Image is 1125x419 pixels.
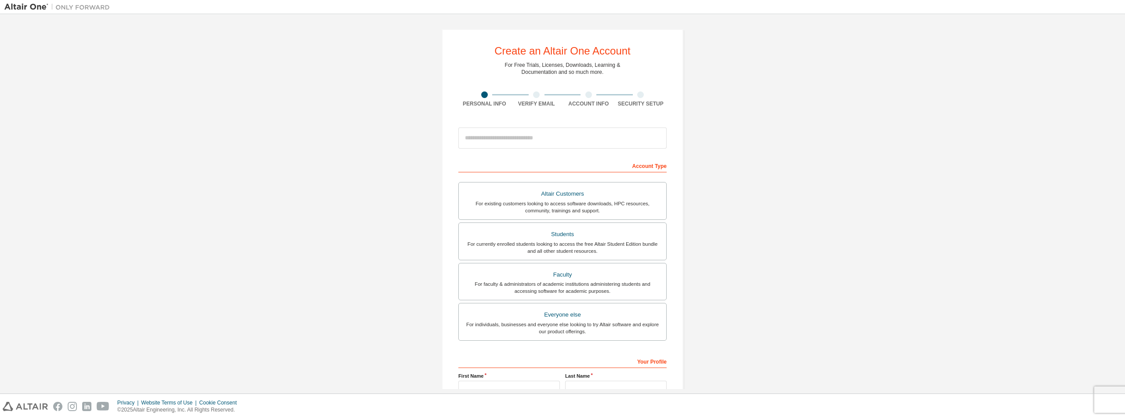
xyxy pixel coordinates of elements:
[141,399,199,406] div: Website Terms of Use
[464,240,661,255] div: For currently enrolled students looking to access the free Altair Student Edition bundle and all ...
[117,399,141,406] div: Privacy
[505,62,621,76] div: For Free Trials, Licenses, Downloads, Learning & Documentation and so much more.
[464,321,661,335] div: For individuals, businesses and everyone else looking to try Altair software and explore our prod...
[3,402,48,411] img: altair_logo.svg
[4,3,114,11] img: Altair One
[464,269,661,281] div: Faculty
[511,100,563,107] div: Verify Email
[464,200,661,214] div: For existing customers looking to access software downloads, HPC resources, community, trainings ...
[494,46,631,56] div: Create an Altair One Account
[562,100,615,107] div: Account Info
[458,100,511,107] div: Personal Info
[615,100,667,107] div: Security Setup
[458,372,560,379] label: First Name
[82,402,91,411] img: linkedin.svg
[464,281,661,295] div: For faculty & administrators of academic institutions administering students and accessing softwa...
[458,354,667,368] div: Your Profile
[464,228,661,240] div: Students
[464,188,661,200] div: Altair Customers
[117,406,242,414] p: © 2025 Altair Engineering, Inc. All Rights Reserved.
[199,399,242,406] div: Cookie Consent
[464,309,661,321] div: Everyone else
[565,372,667,379] label: Last Name
[97,402,109,411] img: youtube.svg
[458,158,667,172] div: Account Type
[53,402,62,411] img: facebook.svg
[68,402,77,411] img: instagram.svg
